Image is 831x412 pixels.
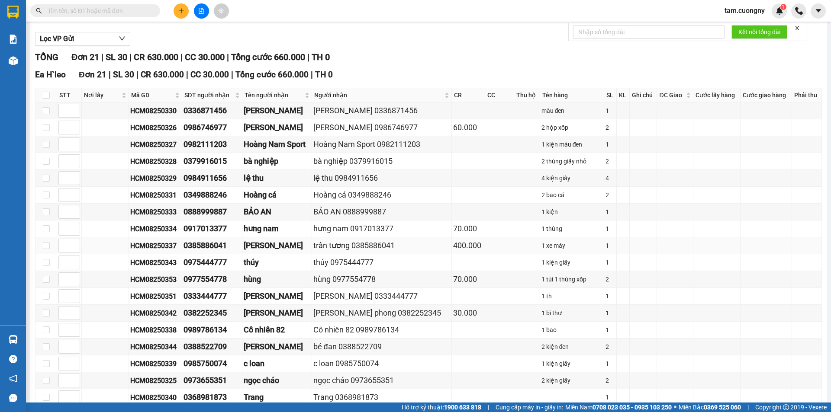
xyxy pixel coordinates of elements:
[184,324,241,336] div: 0989786134
[129,170,182,187] td: HCM08250329
[541,190,603,200] div: 2 bao cá
[453,240,483,252] div: 400.000
[198,8,204,14] span: file-add
[541,207,603,217] div: 1 kiện
[130,224,180,234] div: HCM08250334
[741,88,792,102] th: Cước giao hàng
[242,204,312,220] td: BẢO AN
[541,359,603,368] div: 1 kiện giấy
[182,389,242,406] td: 0368981873
[313,273,451,285] div: hùng 0977554778
[244,121,310,134] div: [PERSON_NAME]
[130,325,180,335] div: HCM08250338
[606,173,615,183] div: 4
[565,402,672,412] span: Miền Nam
[453,121,483,134] div: 60.000
[7,6,19,19] img: logo-vxr
[679,402,741,412] span: Miền Bắc
[783,404,789,410] span: copyright
[136,70,138,80] span: |
[485,88,514,102] th: CC
[184,172,241,184] div: 0984911656
[194,3,209,19] button: file-add
[313,391,451,403] div: Trang 0368981873
[776,7,783,15] img: icon-new-feature
[244,374,310,386] div: ngọc cháo
[541,291,603,301] div: 1 th
[244,341,310,353] div: [PERSON_NAME]
[184,290,241,302] div: 0333444777
[606,342,615,351] div: 2
[245,90,303,100] span: Tên người nhận
[573,25,725,39] input: Nhập số tổng đài
[134,52,178,62] span: CR 630.000
[794,25,800,31] span: close
[313,374,451,386] div: ngọc cháo 0973655351
[606,207,615,217] div: 1
[541,224,603,233] div: 1 thùng
[606,106,615,115] div: 1
[242,372,312,389] td: ngọc cháo
[244,240,310,252] div: [PERSON_NAME]
[604,88,617,102] th: SL
[36,8,42,14] span: search
[182,220,242,237] td: 0917013377
[84,90,120,100] span: Nơi lấy
[606,325,615,335] div: 1
[313,121,451,134] div: [PERSON_NAME] 0986746977
[129,204,182,220] td: HCM08250333
[129,355,182,372] td: HCM08250339
[113,70,134,80] span: SL 30
[242,254,312,271] td: thúy
[182,102,242,119] td: 0336871456
[129,187,182,204] td: HCM08250331
[488,402,489,412] span: |
[242,389,312,406] td: Trang
[314,90,443,100] span: Người nhận
[244,307,310,319] div: [PERSON_NAME]
[130,257,180,268] div: HCM08250343
[674,406,676,409] span: ⚪️
[541,342,603,351] div: 2 kiện đen
[182,204,242,220] td: 0888999887
[307,52,309,62] span: |
[606,359,615,368] div: 1
[782,4,785,10] span: 1
[244,358,310,370] div: c loan
[606,291,615,301] div: 1
[795,7,803,15] img: phone-icon
[606,376,615,385] div: 2
[35,52,58,62] span: TỔNG
[693,88,741,102] th: Cước lấy hàng
[541,308,603,318] div: 1 bì thư
[235,70,309,80] span: Tổng cước 660.000
[182,187,242,204] td: 0349888246
[541,123,603,132] div: 2 hộp xốp
[184,341,241,353] div: 0388522709
[218,8,224,14] span: aim
[129,389,182,406] td: HCM08250340
[131,90,173,100] span: Mã GD
[184,90,233,100] span: SĐT người nhận
[313,206,451,218] div: BẢO AN 0888999887
[182,322,242,339] td: 0989786134
[129,136,182,153] td: HCM08250327
[186,70,188,80] span: |
[244,273,310,285] div: hùng
[231,70,233,80] span: |
[9,374,17,383] span: notification
[704,404,741,411] strong: 0369 525 060
[101,52,103,62] span: |
[242,119,312,136] td: vũ cường
[106,52,127,62] span: SL 30
[129,288,182,305] td: HCM08250351
[182,339,242,355] td: 0388522709
[129,102,182,119] td: HCM08250330
[130,105,180,116] div: HCM08250330
[659,90,684,100] span: ĐC Giao
[35,70,66,80] span: Ea H`leo
[313,358,451,370] div: c loan 0985750074
[184,138,241,150] div: 0982111203
[174,3,189,19] button: plus
[130,156,180,167] div: HCM08250328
